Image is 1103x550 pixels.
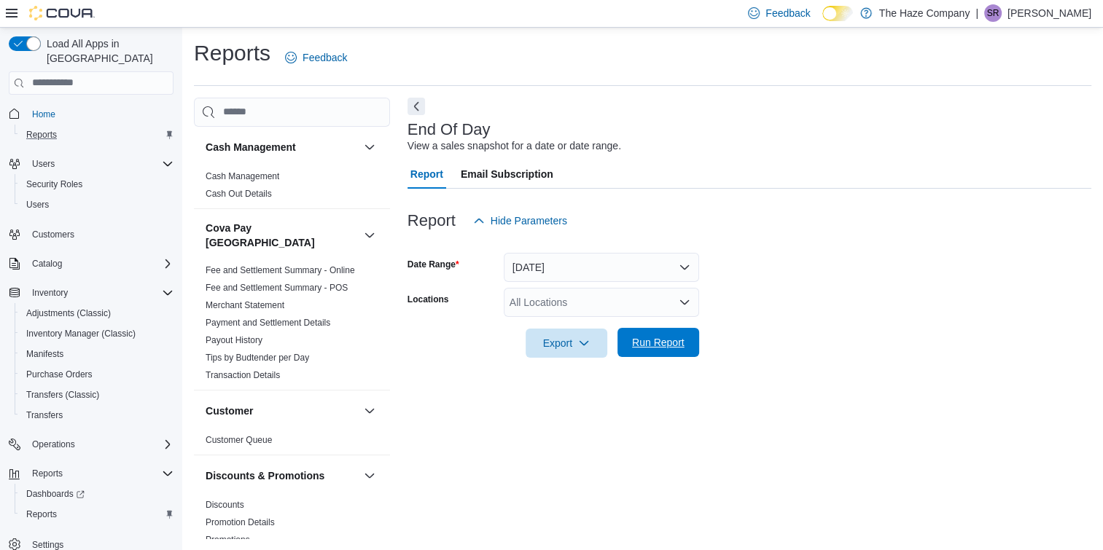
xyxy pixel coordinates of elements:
a: Payment and Settlement Details [206,318,330,328]
span: Promotion Details [206,516,275,528]
span: Manifests [26,348,63,360]
a: Purchase Orders [20,366,98,383]
span: Transfers [26,409,63,421]
span: Customer Queue [206,434,272,446]
a: Users [20,196,55,213]
button: [DATE] [504,253,699,282]
div: View a sales snapshot for a date or date range. [408,138,621,154]
span: Purchase Orders [20,366,174,383]
a: Fee and Settlement Summary - Online [206,265,355,275]
button: Export [526,329,607,358]
span: Users [32,158,55,170]
span: Transfers (Classic) [20,386,174,404]
span: Operations [26,436,174,453]
button: Operations [3,434,179,455]
h1: Reports [194,39,270,68]
p: [PERSON_NAME] [1007,4,1091,22]
span: Home [26,105,174,123]
button: Cova Pay [GEOGRAPHIC_DATA] [206,221,358,250]
span: Discounts [206,499,244,511]
button: Transfers [15,405,179,425]
button: Adjustments (Classic) [15,303,179,323]
span: Customers [32,229,74,240]
span: Transfers (Classic) [26,389,99,401]
span: Merchant Statement [206,299,284,311]
span: Payout History [206,334,262,346]
span: Cash Out Details [206,188,272,200]
a: Transfers [20,406,69,424]
a: Manifests [20,345,69,363]
button: Users [26,155,61,173]
button: Transfers (Classic) [15,385,179,405]
a: Tips by Budtender per Day [206,353,309,363]
span: Run Report [632,335,685,350]
label: Date Range [408,259,459,270]
a: Customer Queue [206,435,272,445]
span: Reports [20,126,174,144]
button: Catalog [26,255,68,272]
a: Transaction Details [206,370,280,380]
a: Security Roles [20,176,88,193]
div: Customer [194,431,390,455]
p: | [975,4,978,22]
span: Purchase Orders [26,369,93,380]
div: Cash Management [194,168,390,208]
button: Catalog [3,254,179,274]
a: Customers [26,226,80,243]
button: Manifests [15,344,179,364]
h3: Cash Management [206,140,296,154]
button: Operations [26,436,81,453]
h3: Discounts & Promotions [206,468,324,483]
a: Reports [20,126,63,144]
button: Inventory [3,283,179,303]
button: Reports [26,465,69,482]
span: Inventory Manager (Classic) [26,328,136,339]
button: Reports [3,463,179,484]
span: Adjustments (Classic) [20,305,174,322]
h3: Report [408,212,456,229]
span: Catalog [32,258,62,270]
span: Customers [26,225,174,243]
a: Feedback [279,43,353,72]
a: Inventory Manager (Classic) [20,325,141,342]
button: Discounts & Promotions [206,468,358,483]
button: Customer [206,404,358,418]
button: Hide Parameters [467,206,573,235]
button: Discounts & Promotions [361,467,378,484]
span: Transaction Details [206,369,280,381]
span: Users [26,199,49,211]
button: Cash Management [361,138,378,156]
span: Fee and Settlement Summary - Online [206,264,355,276]
button: Run Report [617,328,699,357]
button: Cash Management [206,140,358,154]
span: Hide Parameters [491,213,567,228]
span: Feedback [765,6,810,20]
a: Transfers (Classic) [20,386,105,404]
span: Reports [26,129,57,141]
span: Security Roles [26,178,82,190]
button: Inventory Manager (Classic) [15,323,179,344]
span: Manifests [20,345,174,363]
button: Users [3,154,179,174]
span: Promotions [206,534,250,546]
a: Home [26,106,61,123]
a: Fee and Settlement Summary - POS [206,283,348,293]
span: Inventory Manager (Classic) [20,325,174,342]
span: Cash Management [206,170,279,182]
button: Security Roles [15,174,179,195]
img: Cova [29,6,95,20]
button: Customer [361,402,378,420]
span: Transfers [20,406,174,424]
span: Fee and Settlement Summary - POS [206,282,348,294]
span: Dashboards [20,485,174,503]
a: Promotions [206,535,250,545]
a: Reports [20,506,63,523]
span: Email Subscription [461,160,553,189]
a: Dashboards [20,485,90,503]
div: Cova Pay [GEOGRAPHIC_DATA] [194,262,390,390]
a: Adjustments (Classic) [20,305,117,322]
span: Reports [32,468,63,479]
span: Operations [32,439,75,450]
span: Tips by Budtender per Day [206,352,309,364]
